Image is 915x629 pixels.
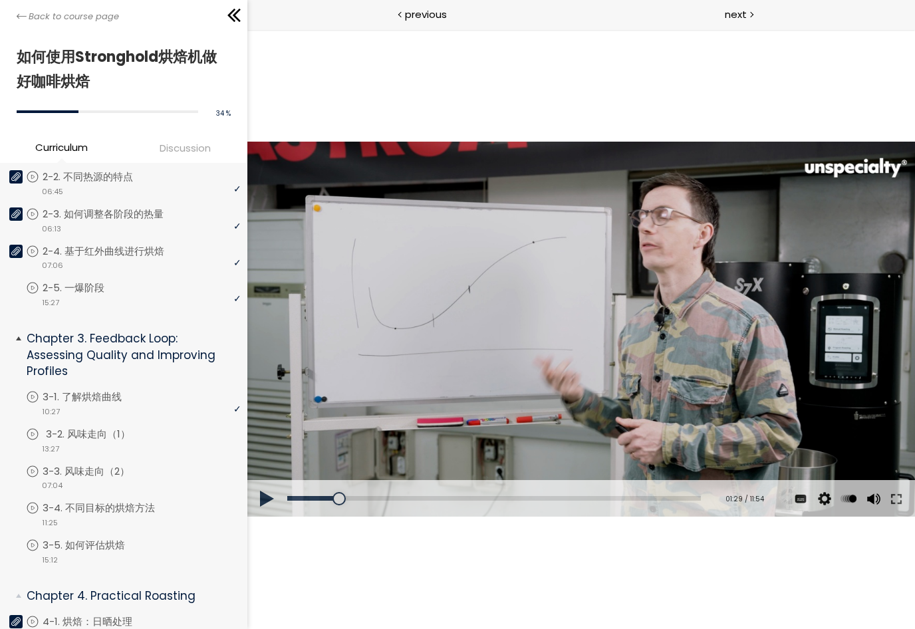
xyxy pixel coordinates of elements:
button: Volume [615,451,635,488]
span: previous [405,7,447,22]
span: 06:45 [42,186,63,197]
span: 34 % [216,108,231,118]
p: 2-4. 基于红外曲线进行烘焙 [43,244,191,259]
span: Curriculum [35,140,88,155]
span: 15:27 [42,297,59,309]
a: Back to course page [17,10,119,23]
div: Change playback rate [589,451,613,488]
span: Back to course page [29,10,119,23]
p: 2-3. 如何调整各阶段的热量 [43,207,190,221]
button: Video quality [567,451,587,488]
div: See available captions [541,451,565,488]
p: 3-2. 风味走向（1） [46,427,157,441]
div: 01:29 / 11:54 [465,465,517,475]
p: Chapter 3. Feedback Loop: Assessing Quality and Improving Profiles [27,330,231,380]
span: 07:06 [42,260,63,271]
p: Chapter 4. Practical Roasting [27,588,231,604]
span: 13:27 [42,443,59,455]
span: Discussion [160,140,211,156]
span: next [725,7,747,22]
p: 3-1. 了解烘焙曲线 [43,390,148,404]
button: Play back rate [591,451,611,488]
h1: 如何使用Stronghold烘焙机做好咖啡烘焙 [17,45,224,94]
button: Subtitles and Transcript [543,451,563,488]
p: 2-2. 不同热源的特点 [43,170,160,184]
p: 2-5. 一爆阶段 [43,281,131,295]
span: 10:27 [42,406,60,418]
span: 06:13 [42,223,61,235]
